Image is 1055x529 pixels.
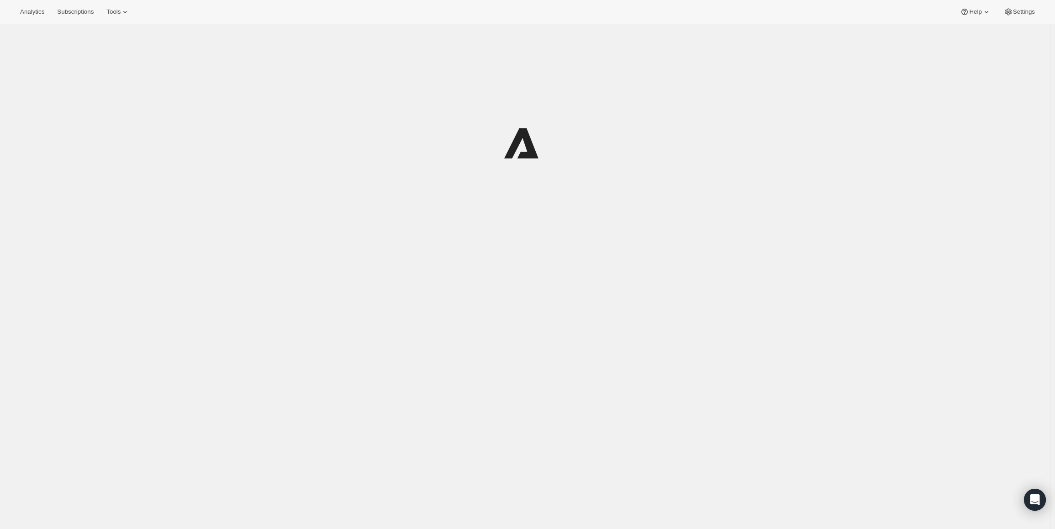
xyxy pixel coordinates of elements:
[969,8,981,16] span: Help
[52,5,99,18] button: Subscriptions
[1013,8,1035,16] span: Settings
[57,8,94,16] span: Subscriptions
[15,5,50,18] button: Analytics
[20,8,44,16] span: Analytics
[998,5,1040,18] button: Settings
[106,8,121,16] span: Tools
[101,5,135,18] button: Tools
[1024,489,1046,511] div: Open Intercom Messenger
[955,5,996,18] button: Help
